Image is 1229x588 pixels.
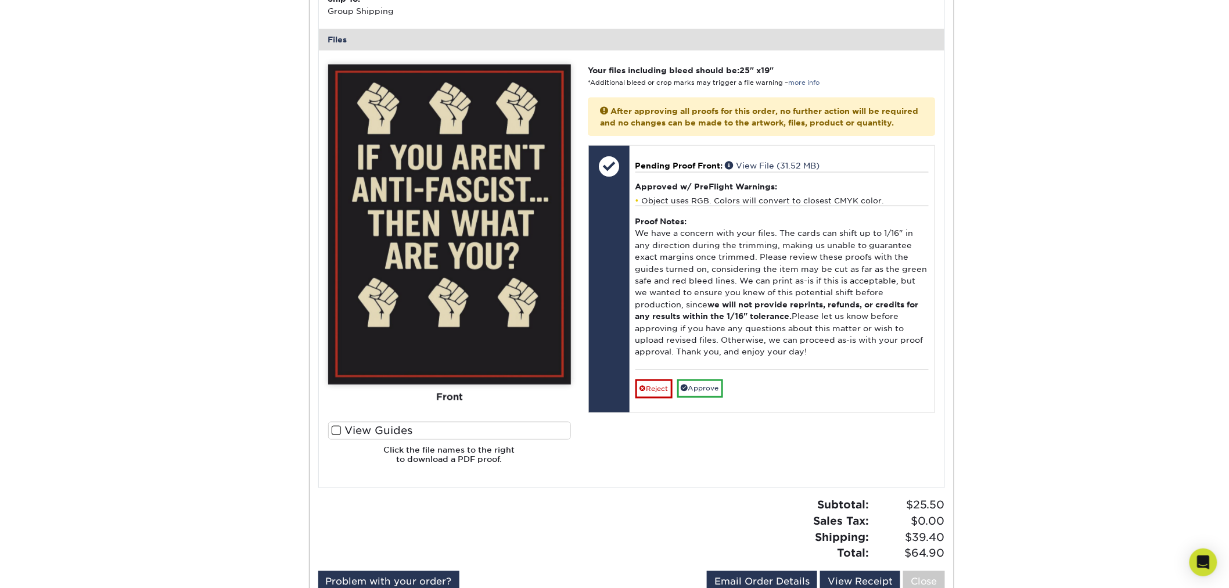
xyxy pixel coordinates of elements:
[601,106,919,127] strong: After approving all proofs for this order, no further action will be required and no changes can ...
[872,530,945,546] span: $39.40
[635,161,723,170] span: Pending Proof Front:
[817,499,869,511] strong: Subtotal:
[635,300,919,321] b: we will not provide reprints, refunds, or credits for any results within the 1/16" tolerance.
[588,79,820,87] small: *Additional bleed or crop marks may trigger a file warning –
[761,66,770,75] span: 19
[677,379,723,397] a: Approve
[319,29,945,50] div: Files
[725,161,820,170] a: View File (31.52 MB)
[1190,548,1217,576] div: Open Intercom Messenger
[872,497,945,514] span: $25.50
[872,546,945,562] span: $64.90
[635,206,929,370] div: We have a concern with your files. The cards can shift up to 1/16" in any direction during the tr...
[872,514,945,530] span: $0.00
[588,66,774,75] strong: Your files including bleed should be: " x "
[328,446,571,474] h6: Click the file names to the right to download a PDF proof.
[635,379,673,398] a: Reject
[635,196,929,206] li: Object uses RGB. Colors will convert to closest CMYK color.
[837,547,869,560] strong: Total:
[328,422,571,440] label: View Guides
[635,182,929,191] h4: Approved w/ PreFlight Warnings:
[328,385,571,410] div: Front
[635,217,687,226] strong: Proof Notes:
[815,531,869,544] strong: Shipping:
[740,66,750,75] span: 25
[813,515,869,528] strong: Sales Tax:
[789,79,820,87] a: more info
